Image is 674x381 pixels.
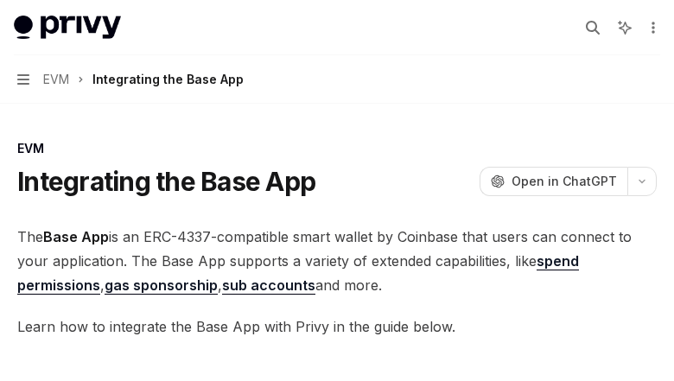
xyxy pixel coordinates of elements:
[105,276,218,295] a: gas sponsorship
[14,16,121,40] img: light logo
[643,16,660,40] button: More actions
[43,69,69,90] span: EVM
[17,140,657,157] div: EVM
[17,314,657,339] span: Learn how to integrate the Base App with Privy in the guide below.
[512,173,617,190] span: Open in ChatGPT
[17,225,657,297] span: The is an ERC-4337-compatible smart wallet by Coinbase that users can connect to your application...
[17,166,315,197] h1: Integrating the Base App
[92,69,244,90] div: Integrating the Base App
[480,167,627,196] button: Open in ChatGPT
[43,228,109,245] strong: Base App
[222,276,315,295] a: sub accounts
